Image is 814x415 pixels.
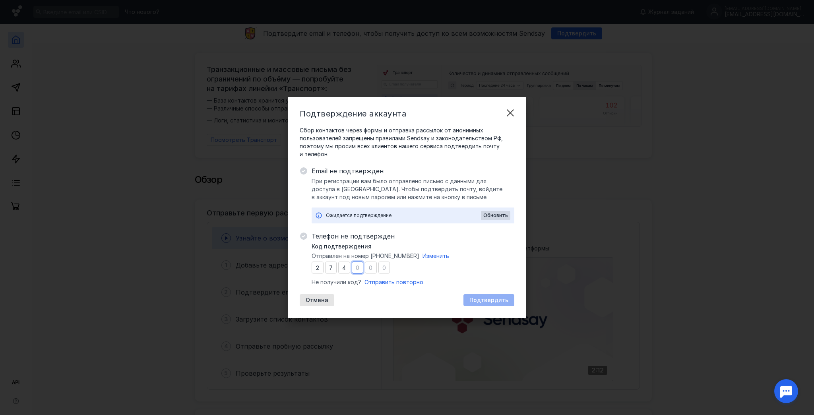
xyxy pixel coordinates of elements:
button: Обновить [481,211,510,220]
input: 0 [312,262,324,273]
span: Email не подтвержден [312,166,514,176]
input: 0 [365,262,377,273]
span: Сбор контактов через формы и отправка рассылок от анонимных пользователей запрещены правилами Sen... [300,126,514,158]
span: Отмена [306,297,328,304]
span: Подтверждение аккаунта [300,109,406,118]
span: При регистрации вам было отправлено письмо с данными для доступа в [GEOGRAPHIC_DATA]. Чтобы подтв... [312,177,514,201]
input: 0 [325,262,337,273]
button: Изменить [423,252,449,260]
button: Отправить повторно [364,278,423,286]
span: Изменить [423,252,449,259]
span: Не получили код? [312,278,361,286]
input: 0 [338,262,350,273]
div: Ожидается подтверждение [326,211,481,219]
button: Отмена [300,294,334,306]
span: Отправить повторно [364,279,423,285]
input: 0 [352,262,364,273]
span: Обновить [483,213,508,218]
span: Отправлен на номер [PHONE_NUMBER] [312,252,419,260]
span: Код подтверждения [312,242,372,250]
span: Телефон не подтвержден [312,231,514,241]
input: 0 [378,262,390,273]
